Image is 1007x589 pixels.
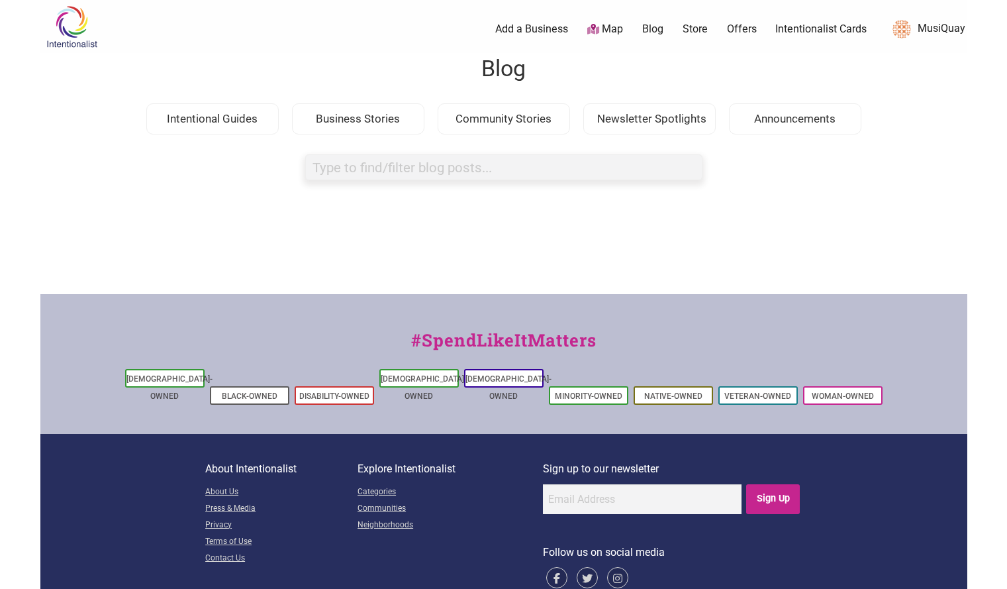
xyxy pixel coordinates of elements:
[126,374,213,401] a: [DEMOGRAPHIC_DATA]-Owned
[67,53,941,85] h1: Blog
[775,22,867,36] a: Intentionalist Cards
[146,103,279,135] div: Intentional Guides
[724,392,791,401] a: Veteran-Owned
[642,22,663,36] a: Blog
[812,392,874,401] a: Woman-Owned
[381,374,467,401] a: [DEMOGRAPHIC_DATA]-Owned
[495,22,568,36] a: Add a Business
[358,460,543,478] p: Explore Intentionalist
[205,460,358,478] p: About Intentionalist
[583,103,716,135] div: Newsletter Spotlights
[205,551,358,567] a: Contact Us
[299,392,369,401] a: Disability-Owned
[555,392,622,401] a: Minority-Owned
[683,22,708,36] a: Store
[40,5,103,48] img: Intentionalist
[40,327,967,366] div: #SpendLikeItMatters
[205,517,358,534] a: Privacy
[292,103,424,135] div: Business Stories
[746,484,800,514] input: Sign Up
[727,22,757,36] a: Offers
[305,154,702,180] input: search box
[729,103,861,135] div: Announcements
[358,501,543,517] a: Communities
[205,534,358,551] a: Terms of Use
[543,460,802,478] p: Sign up to our newsletter
[465,374,551,401] a: [DEMOGRAPHIC_DATA]-Owned
[587,22,623,37] a: Map
[358,517,543,534] a: Neighborhoods
[222,392,277,401] a: Black-Owned
[886,17,965,41] a: MusiQuay
[358,484,543,501] a: Categories
[543,544,802,561] p: Follow us on social media
[644,392,702,401] a: Native-Owned
[205,501,358,517] a: Press & Media
[543,484,742,514] input: Email Address
[205,484,358,501] a: About Us
[438,103,570,135] div: Community Stories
